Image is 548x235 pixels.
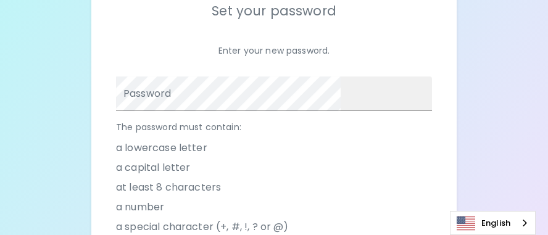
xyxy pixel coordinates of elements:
h5: Set your password [116,2,432,20]
div: Language [450,211,536,235]
a: English [450,212,535,234]
p: The password must contain: [116,121,432,133]
p: Enter your new password. [116,44,432,57]
aside: Language selected: English [450,211,536,235]
span: a lowercase letter [116,141,207,155]
span: a number [116,200,164,215]
span: at least 8 characters [116,180,221,195]
span: a special character (+, #, !, ? or @) [116,220,289,234]
span: a capital letter [116,160,190,175]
